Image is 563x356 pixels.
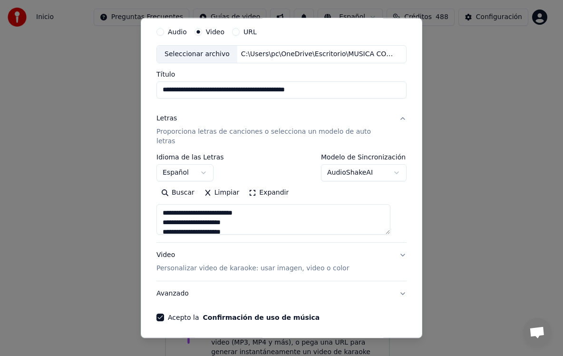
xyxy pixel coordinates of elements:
[203,314,320,321] button: Acepto la
[156,250,349,273] div: Video
[206,29,224,35] label: Video
[321,154,407,160] label: Modelo de Sincronización
[156,154,224,160] label: Idioma de las Letras
[237,49,399,59] div: C:\Users\pc\OneDrive\Escritorio\MUSICA COMPLETA\PISTAS VARIAS\[PERSON_NAME] Sos todo eso y mucho ...
[244,185,293,200] button: Expandir
[156,185,199,200] button: Buscar
[168,29,187,35] label: Audio
[199,185,244,200] button: Limpiar
[156,114,177,123] div: Letras
[156,264,349,273] p: Personalizar video de karaoke: usar imagen, video o color
[168,314,320,321] label: Acepto la
[156,243,407,281] button: VideoPersonalizar video de karaoke: usar imagen, video o color
[243,29,257,35] label: URL
[156,281,407,306] button: Avanzado
[156,154,407,242] div: LetrasProporciona letras de canciones o selecciona un modelo de auto letras
[157,46,237,63] div: Seleccionar archivo
[156,71,407,78] label: Título
[156,106,407,154] button: LetrasProporciona letras de canciones o selecciona un modelo de auto letras
[156,127,391,146] p: Proporciona letras de canciones o selecciona un modelo de auto letras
